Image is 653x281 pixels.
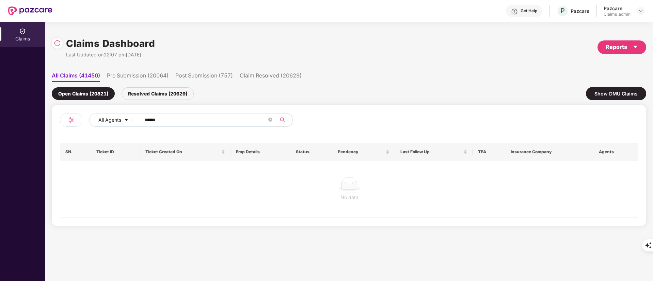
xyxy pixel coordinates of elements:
img: svg+xml;base64,PHN2ZyBpZD0iUmVsb2FkLTMyeDMyIiB4bWxucz0iaHR0cDovL3d3dy53My5vcmcvMjAwMC9zdmciIHdpZH... [54,40,61,47]
div: Pazcare [604,5,631,12]
div: Open Claims (20821) [52,87,115,100]
button: All Agentscaret-down [89,113,143,127]
span: P [560,7,565,15]
th: SN. [60,143,91,161]
span: close-circle [268,118,272,122]
span: caret-down [633,44,638,50]
span: All Agents [98,116,121,124]
th: TPA [473,143,505,161]
li: Pre Submission (20064) [107,72,169,82]
span: Pendency [338,149,384,155]
li: Claim Resolved (20629) [240,72,302,82]
li: Post Submission (757) [175,72,233,82]
th: Agents [593,143,638,161]
h1: Claims Dashboard [66,36,155,51]
span: search [276,117,289,123]
img: svg+xml;base64,PHN2ZyBpZD0iQ2xhaW0iIHhtbG5zPSJodHRwOi8vd3d3LnczLm9yZy8yMDAwL3N2ZyIgd2lkdGg9IjIwIi... [19,28,26,35]
img: svg+xml;base64,PHN2ZyBpZD0iRHJvcGRvd24tMzJ4MzIiIHhtbG5zPSJodHRwOi8vd3d3LnczLm9yZy8yMDAwL3N2ZyIgd2... [638,8,643,14]
div: Claims_admin [604,12,631,17]
span: Last Follow Up [400,149,462,155]
img: svg+xml;base64,PHN2ZyBpZD0iSGVscC0zMngzMiIgeG1sbnM9Imh0dHA6Ly93d3cudzMub3JnLzIwMDAvc3ZnIiB3aWR0aD... [511,8,518,15]
th: Status [290,143,333,161]
li: All Claims (41450) [52,72,100,82]
div: Pazcare [571,8,589,14]
div: Resolved Claims (20629) [122,87,194,100]
div: Last Updated on 12:07 pm[DATE] [66,51,155,58]
th: Insurance Company [505,143,594,161]
th: Ticket ID [91,143,140,161]
img: svg+xml;base64,PHN2ZyB4bWxucz0iaHR0cDovL3d3dy53My5vcmcvMjAwMC9zdmciIHdpZHRoPSIyNCIgaGVpZ2h0PSIyNC... [67,116,75,124]
div: Get Help [521,8,537,14]
button: search [276,113,293,127]
div: No data [65,194,633,201]
th: Emp Details [230,143,290,161]
th: Ticket Created On [140,143,230,161]
th: Last Follow Up [395,143,473,161]
div: Show DMU Claims [586,87,646,100]
th: Pendency [332,143,395,161]
div: Reports [606,43,638,51]
img: New Pazcare Logo [8,6,52,15]
span: caret-down [124,118,129,123]
span: Ticket Created On [145,149,220,155]
span: close-circle [268,117,272,123]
